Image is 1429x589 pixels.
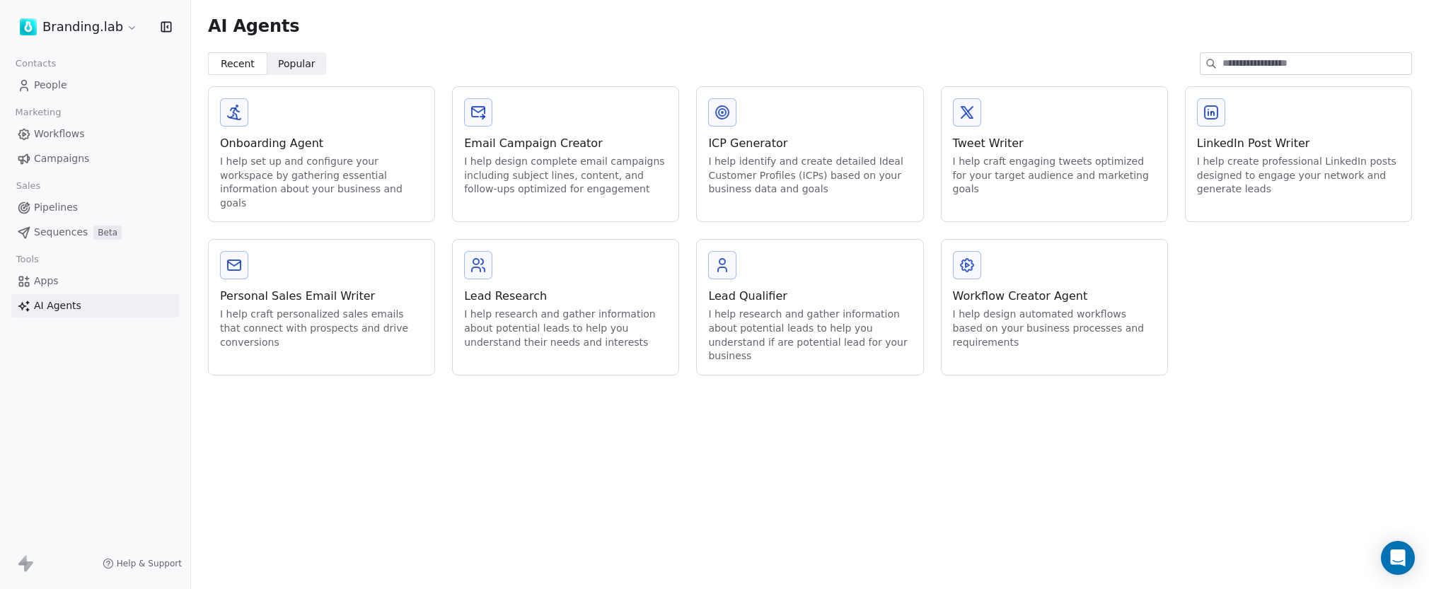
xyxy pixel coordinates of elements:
[708,155,911,197] div: I help identify and create detailed Ideal Customer Profiles (ICPs) based on your business data an...
[953,135,1156,152] div: Tweet Writer
[11,221,179,244] a: SequencesBeta
[1381,541,1415,575] div: Open Intercom Messenger
[708,288,911,305] div: Lead Qualifier
[708,308,911,363] div: I help research and gather information about potential leads to help you understand if are potent...
[34,200,78,215] span: Pipelines
[1197,135,1400,152] div: LinkedIn Post Writer
[11,122,179,146] a: Workflows
[1197,155,1400,197] div: I help create professional LinkedIn posts designed to engage your network and generate leads
[10,175,47,197] span: Sales
[34,151,89,166] span: Campaigns
[34,274,59,288] span: Apps
[220,308,423,349] div: I help craft personalized sales emails that connect with prospects and drive conversions
[953,288,1156,305] div: Workflow Creator Agent
[11,196,179,219] a: Pipelines
[708,135,911,152] div: ICP Generator
[9,53,62,74] span: Contacts
[93,226,122,240] span: Beta
[117,558,182,569] span: Help & Support
[953,308,1156,349] div: I help design automated workflows based on your business processes and requirements
[278,57,316,71] span: Popular
[34,78,67,93] span: People
[464,288,667,305] div: Lead Research
[953,155,1156,197] div: I help craft engaging tweets optimized for your target audience and marketing goals
[220,288,423,305] div: Personal Sales Email Writer
[208,16,299,37] span: AI Agents
[20,18,37,35] img: Symbol%20Brandinglab%20BL%20square%20Primary%20APP.png
[17,15,141,39] button: Branding.lab
[42,18,123,36] span: Branding.lab
[220,155,423,210] div: I help set up and configure your workspace by gathering essential information about your business...
[11,74,179,97] a: People
[220,135,423,152] div: Onboarding Agent
[103,558,182,569] a: Help & Support
[9,102,67,123] span: Marketing
[464,308,667,349] div: I help research and gather information about potential leads to help you understand their needs a...
[464,135,667,152] div: Email Campaign Creator
[11,147,179,170] a: Campaigns
[10,249,45,270] span: Tools
[34,298,81,313] span: AI Agents
[464,155,667,197] div: I help design complete email campaigns including subject lines, content, and follow-ups optimized...
[11,269,179,293] a: Apps
[34,127,85,141] span: Workflows
[11,294,179,317] a: AI Agents
[34,225,88,240] span: Sequences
